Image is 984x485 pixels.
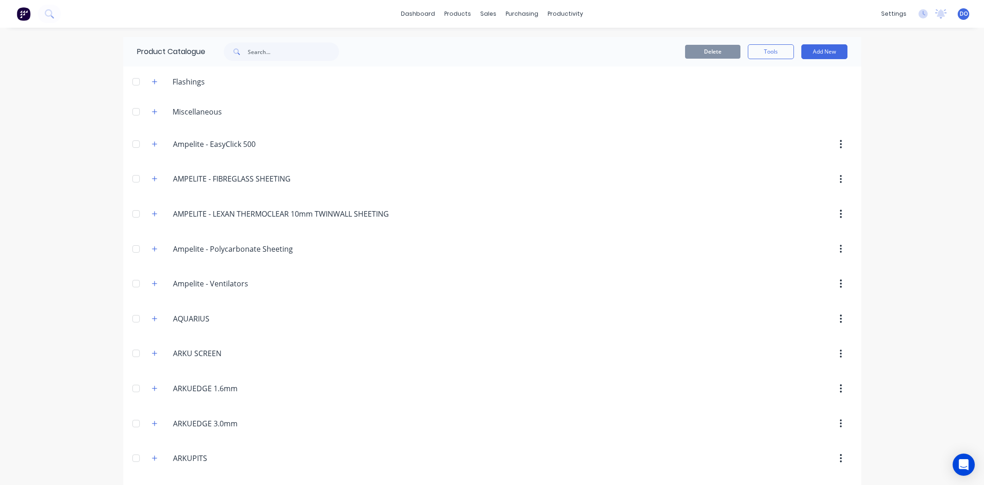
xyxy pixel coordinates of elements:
div: productivity [543,7,588,21]
input: Enter category name [173,383,282,394]
input: Enter category name [173,243,292,255]
div: Flashings [165,76,212,87]
input: Enter category name [173,208,390,219]
input: Enter category name [173,418,282,429]
button: Tools [748,44,794,59]
div: Product Catalogue [123,37,205,67]
div: settings [877,7,911,21]
div: sales [476,7,501,21]
span: DO [960,10,968,18]
input: Enter category name [173,453,282,464]
div: purchasing [501,7,543,21]
div: Miscellaneous [165,106,229,117]
input: Enter category name [173,173,292,184]
a: dashboard [396,7,440,21]
div: products [440,7,476,21]
input: Enter category name [173,278,282,289]
img: Factory [17,7,30,21]
input: Enter category name [173,348,282,359]
input: Enter category name [173,313,282,324]
button: Delete [685,45,740,59]
div: Open Intercom Messenger [953,454,975,476]
button: Add New [801,44,847,59]
input: Search... [248,42,339,61]
input: Enter category name [173,139,282,150]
